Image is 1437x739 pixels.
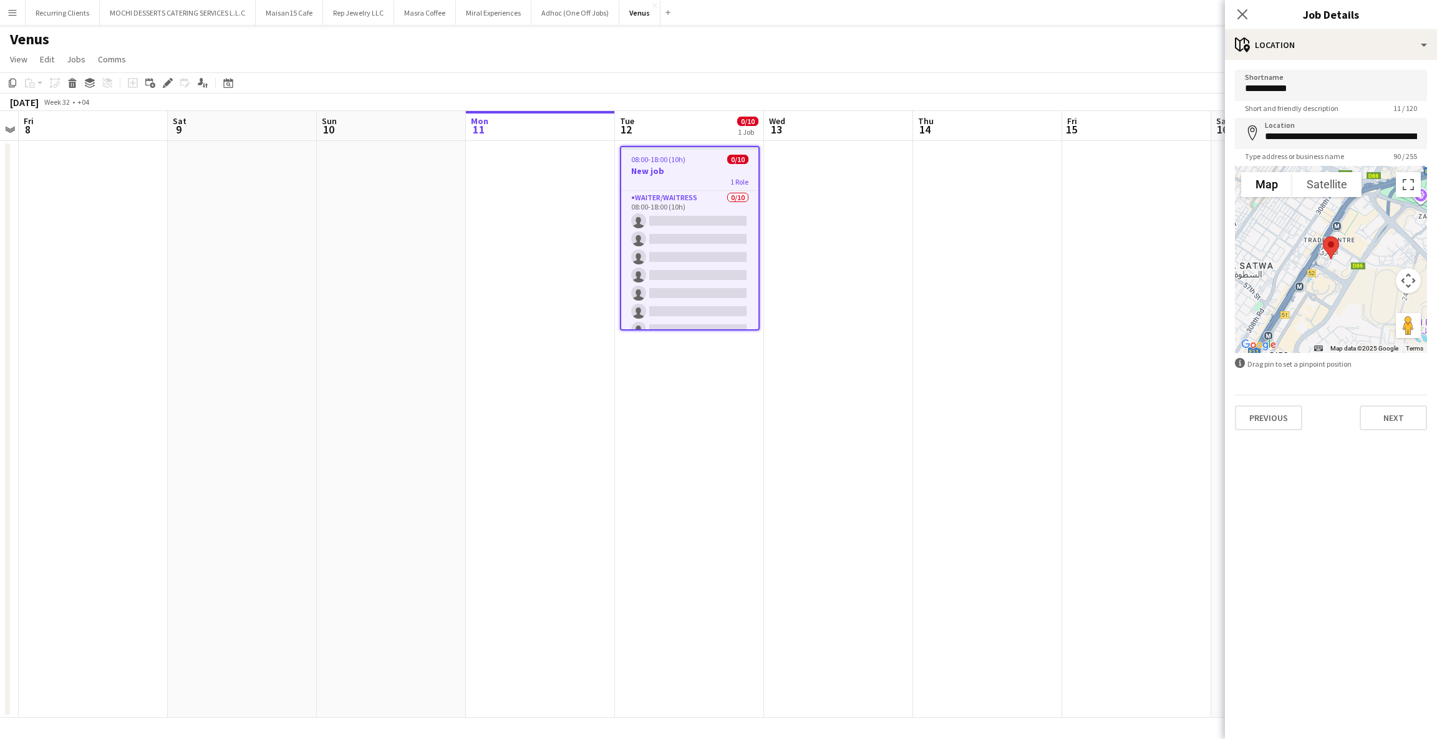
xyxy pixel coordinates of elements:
a: Open this area in Google Maps (opens a new window) [1238,337,1279,353]
span: 9 [171,122,186,137]
span: Fri [1067,115,1077,127]
h3: New job [621,165,758,176]
div: Drag pin to set a pinpoint position [1235,358,1427,370]
span: 0/10 [727,155,748,164]
button: Drag Pegman onto the map to open Street View [1396,313,1421,338]
button: Next [1360,405,1427,430]
span: Thu [918,115,934,127]
button: Miral Experiences [456,1,531,25]
span: View [10,54,27,65]
a: Comms [93,51,131,67]
a: View [5,51,32,67]
app-job-card: 08:00-18:00 (10h)0/10New job1 RoleWaiter/Waitress0/1008:00-18:00 (10h) [620,146,760,331]
a: Terms [1406,345,1423,352]
span: Week 32 [41,97,72,107]
span: Sun [322,115,337,127]
span: 15 [1065,122,1077,137]
span: 11 [469,122,488,137]
div: +04 [77,97,89,107]
span: Sat [173,115,186,127]
button: Rep Jewelry LLC [323,1,394,25]
h1: Venus [10,30,49,49]
span: 12 [618,122,634,137]
a: Jobs [62,51,90,67]
span: Edit [40,54,54,65]
button: Show street map [1241,172,1292,197]
button: Recurring Clients [26,1,100,25]
div: Location [1225,30,1437,60]
span: Mon [471,115,488,127]
span: Map data ©2025 Google [1330,345,1398,352]
button: Masra Coffee [394,1,456,25]
button: Map camera controls [1396,268,1421,293]
span: 08:00-18:00 (10h) [631,155,685,164]
span: Sat [1216,115,1230,127]
button: Previous [1235,405,1302,430]
span: 13 [767,122,785,137]
span: 10 [320,122,337,137]
div: [DATE] [10,96,39,109]
span: 14 [916,122,934,137]
button: Adhoc (One Off Jobs) [531,1,619,25]
button: Show satellite imagery [1292,172,1362,197]
h3: Job Details [1225,6,1437,22]
span: Fri [24,115,34,127]
span: 8 [22,122,34,137]
button: MOCHI DESSERTS CATERING SERVICES L.L.C [100,1,256,25]
button: Keyboard shortcuts [1314,344,1323,353]
span: 16 [1214,122,1230,137]
span: Jobs [67,54,85,65]
button: Toggle fullscreen view [1396,172,1421,197]
span: Tue [620,115,634,127]
div: 1 Job [738,127,758,137]
span: Type address or business name [1235,152,1354,161]
span: Wed [769,115,785,127]
span: 1 Role [730,177,748,186]
button: Maisan15 Cafe [256,1,323,25]
a: Edit [35,51,59,67]
span: Comms [98,54,126,65]
img: Google [1238,337,1279,353]
app-card-role: Waiter/Waitress0/1008:00-18:00 (10h) [621,191,758,396]
span: 11 / 120 [1383,104,1427,113]
span: 90 / 255 [1383,152,1427,161]
span: 0/10 [737,117,758,126]
button: Venus [619,1,660,25]
span: Short and friendly description [1235,104,1348,113]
